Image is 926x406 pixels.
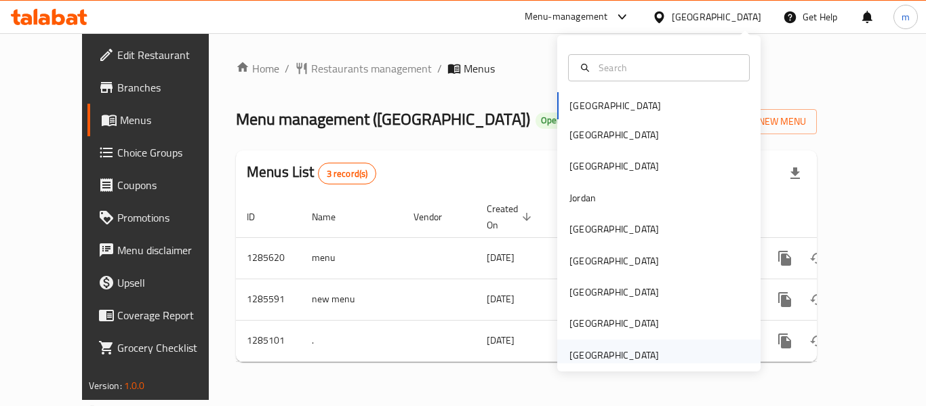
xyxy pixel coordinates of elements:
[236,104,530,134] span: Menu management ( [GEOGRAPHIC_DATA] )
[236,279,301,320] td: 1285591
[87,266,237,299] a: Upsell
[295,60,432,77] a: Restaurants management
[117,79,226,96] span: Branches
[312,209,353,225] span: Name
[536,113,567,129] div: Open
[236,60,279,77] a: Home
[569,222,659,237] div: [GEOGRAPHIC_DATA]
[769,283,801,316] button: more
[87,201,237,234] a: Promotions
[769,325,801,357] button: more
[779,157,811,190] div: Export file
[569,159,659,174] div: [GEOGRAPHIC_DATA]
[87,71,237,104] a: Branches
[87,299,237,331] a: Coverage Report
[487,331,515,349] span: [DATE]
[301,320,403,361] td: .
[301,237,403,279] td: menu
[117,307,226,323] span: Coverage Report
[902,9,910,24] span: m
[236,320,301,361] td: 1285101
[569,253,659,268] div: [GEOGRAPHIC_DATA]
[672,9,761,24] div: [GEOGRAPHIC_DATA]
[117,144,226,161] span: Choice Groups
[712,109,817,134] button: Add New Menu
[87,169,237,201] a: Coupons
[569,316,659,331] div: [GEOGRAPHIC_DATA]
[301,279,403,320] td: new menu
[87,39,237,71] a: Edit Restaurant
[723,113,806,130] span: Add New Menu
[801,242,834,275] button: Change Status
[120,112,226,128] span: Menus
[117,177,226,193] span: Coupons
[525,9,608,25] div: Menu-management
[236,60,817,77] nav: breadcrumb
[437,60,442,77] li: /
[487,249,515,266] span: [DATE]
[247,209,273,225] span: ID
[801,325,834,357] button: Change Status
[319,167,376,180] span: 3 record(s)
[487,290,515,308] span: [DATE]
[801,283,834,316] button: Change Status
[464,60,495,77] span: Menus
[236,237,301,279] td: 1285620
[87,234,237,266] a: Menu disclaimer
[569,285,659,300] div: [GEOGRAPHIC_DATA]
[89,377,122,394] span: Version:
[87,136,237,169] a: Choice Groups
[569,348,659,363] div: [GEOGRAPHIC_DATA]
[769,242,801,275] button: more
[117,242,226,258] span: Menu disclaimer
[487,201,536,233] span: Created On
[311,60,432,77] span: Restaurants management
[117,275,226,291] span: Upsell
[569,127,659,142] div: [GEOGRAPHIC_DATA]
[117,47,226,63] span: Edit Restaurant
[87,104,237,136] a: Menus
[318,163,377,184] div: Total records count
[414,209,460,225] span: Vendor
[593,60,741,75] input: Search
[569,190,596,205] div: Jordan
[285,60,289,77] li: /
[124,377,145,394] span: 1.0.0
[247,162,376,184] h2: Menus List
[117,209,226,226] span: Promotions
[536,115,567,126] span: Open
[117,340,226,356] span: Grocery Checklist
[87,331,237,364] a: Grocery Checklist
